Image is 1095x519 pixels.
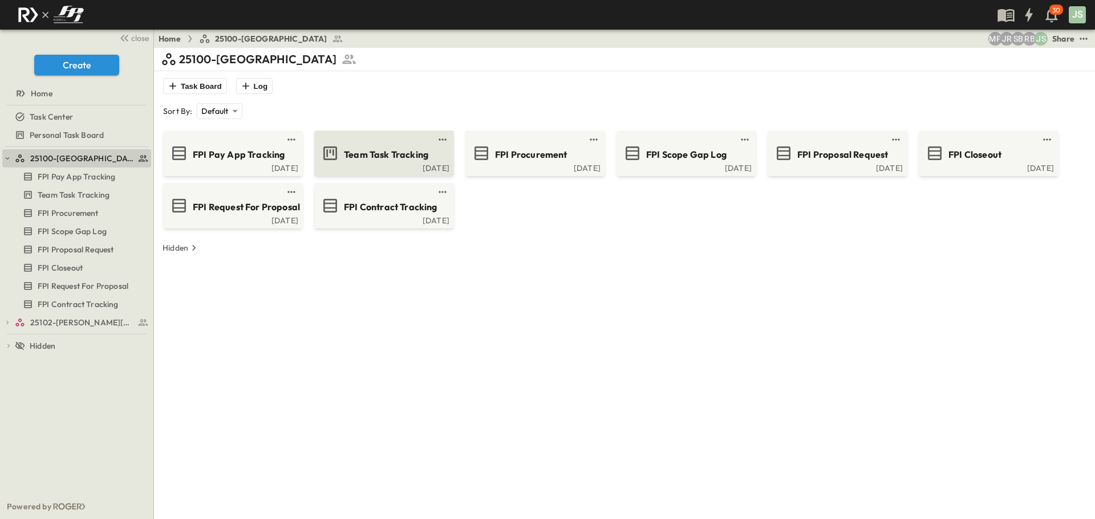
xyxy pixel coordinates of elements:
[770,162,903,171] a: [DATE]
[317,162,449,171] a: [DATE]
[2,242,149,258] a: FPI Proposal Request
[988,32,1002,46] div: Monica Pruteanu (mpruteanu@fpibuilders.com)
[317,197,449,215] a: FPI Contract Tracking
[1068,5,1087,24] button: JS
[179,51,336,67] p: 25100-[GEOGRAPHIC_DATA]
[2,149,151,167] div: 25100-Vanguard Prep Schooltest
[2,85,149,101] a: Home
[646,148,727,161] span: FPI Scope Gap Log
[38,171,115,182] span: FPI Pay App Tracking
[38,207,99,219] span: FPI Procurement
[236,78,273,94] button: Log
[2,167,151,186] div: FPI Pay App Trackingtest
[30,340,55,352] span: Hidden
[285,133,298,146] button: test
[38,226,107,237] span: FPI Scope Gap Log
[165,215,298,224] a: [DATE]
[38,244,113,255] span: FPI Proposal Request
[2,126,151,144] div: Personal Task Boardtest
[2,187,149,203] a: Team Task Tracking
[30,153,135,164] span: 25100-Vanguard Prep School
[159,33,350,44] nav: breadcrumbs
[1000,32,1013,46] div: Jayden Ramirez (jramirez@fpibuilders.com)
[436,185,449,199] button: test
[2,204,151,222] div: FPI Procurementtest
[30,129,104,141] span: Personal Task Board
[165,162,298,171] a: [DATE]
[115,30,151,46] button: close
[199,33,343,44] a: 25100-[GEOGRAPHIC_DATA]
[163,105,192,117] p: Sort By:
[201,105,228,117] p: Default
[15,150,149,166] a: 25100-Vanguard Prep School
[158,240,204,256] button: Hidden
[159,33,181,44] a: Home
[619,162,752,171] a: [DATE]
[921,162,1054,171] a: [DATE]
[921,144,1054,162] a: FPI Closeout
[165,197,298,215] a: FPI Request For Proposal
[1052,33,1074,44] div: Share
[2,295,151,313] div: FPI Contract Trackingtest
[30,111,73,122] span: Task Center
[2,169,149,185] a: FPI Pay App Tracking
[2,260,149,276] a: FPI Closeout
[948,148,1001,161] span: FPI Closeout
[468,144,601,162] a: FPI Procurement
[197,103,242,119] div: Default
[495,148,567,161] span: FPI Procurement
[2,296,149,312] a: FPI Contract Tracking
[2,313,151,332] div: 25102-Christ The Redeemer Anglican Churchtest
[1052,6,1060,15] p: 30
[436,133,449,146] button: test
[317,215,449,224] a: [DATE]
[344,148,428,161] span: Team Task Tracking
[215,33,327,44] span: 25100-[GEOGRAPHIC_DATA]
[889,133,903,146] button: test
[317,144,449,162] a: Team Task Tracking
[38,189,109,201] span: Team Task Tracking
[2,277,151,295] div: FPI Request For Proposaltest
[31,88,52,99] span: Home
[15,314,149,330] a: 25102-Christ The Redeemer Anglican Church
[1040,133,1054,146] button: test
[193,148,285,161] span: FPI Pay App Tracking
[34,55,119,75] button: Create
[619,144,752,162] a: FPI Scope Gap Log
[163,242,188,254] p: Hidden
[163,78,227,94] button: Task Board
[2,186,151,204] div: Team Task Trackingtest
[1034,32,1048,46] div: Jesse Sullivan (jsullivan@fpibuilders.com)
[2,205,149,221] a: FPI Procurement
[2,240,151,259] div: FPI Proposal Requesttest
[1023,32,1036,46] div: Regina Barnett (rbarnett@fpibuilders.com)
[587,133,601,146] button: test
[2,222,151,240] div: FPI Scope Gap Logtest
[2,223,149,239] a: FPI Scope Gap Log
[344,201,437,214] span: FPI Contract Tracking
[1069,6,1086,23] div: JS
[468,162,601,171] a: [DATE]
[2,109,149,125] a: Task Center
[165,144,298,162] a: FPI Pay App Tracking
[38,280,128,292] span: FPI Request For Proposal
[2,278,149,294] a: FPI Request For Proposal
[2,127,149,143] a: Personal Task Board
[1011,32,1025,46] div: Sterling Barnett (sterling@fpibuilders.com)
[30,317,135,328] span: 25102-Christ The Redeemer Anglican Church
[285,185,298,199] button: test
[797,148,888,161] span: FPI Proposal Request
[738,133,752,146] button: test
[1077,32,1090,46] button: test
[770,144,903,162] a: FPI Proposal Request
[2,259,151,277] div: FPI Closeouttest
[38,299,119,310] span: FPI Contract Tracking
